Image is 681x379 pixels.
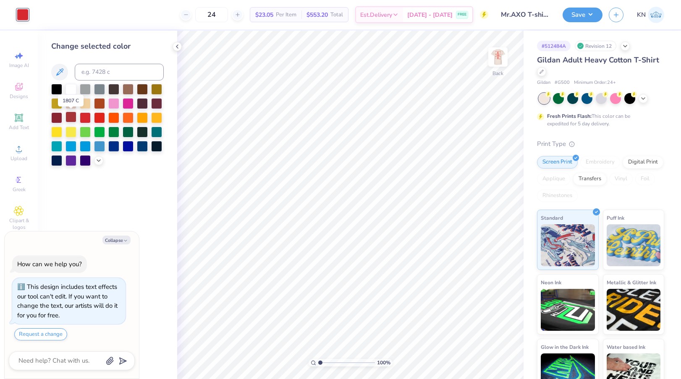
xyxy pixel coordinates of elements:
img: Back [490,49,506,65]
span: # G500 [555,79,570,86]
div: Digital Print [623,156,663,169]
div: Foil [635,173,655,185]
span: Designs [10,93,28,100]
input: – – [195,7,228,22]
span: Gildan Adult Heavy Cotton T-Shirt [537,55,659,65]
div: Embroidery [580,156,620,169]
span: Per Item [276,10,296,19]
div: Transfers [573,173,607,185]
img: Standard [541,224,595,266]
span: Clipart & logos [4,217,34,231]
div: Vinyl [609,173,633,185]
span: Upload [10,155,27,162]
input: e.g. 7428 c [75,64,164,80]
strong: Fresh Prints Flash: [547,113,592,119]
span: FREE [458,12,466,18]
div: How can we help you? [17,260,82,268]
span: Puff Ink [607,213,624,222]
img: Metallic & Glitter Ink [607,289,661,331]
div: Revision 12 [575,41,616,51]
span: Add Text [9,124,29,131]
div: This color can be expedited for 5 day delivery. [547,112,650,127]
span: Water based Ink [607,343,645,351]
a: KN [637,7,664,23]
span: Neon Ink [541,278,561,287]
span: Est. Delivery [360,10,392,19]
span: Metallic & Glitter Ink [607,278,656,287]
span: Minimum Order: 24 + [574,79,616,86]
span: KN [637,10,646,20]
div: Print Type [537,139,664,149]
button: Request a change [14,328,67,340]
div: Back [492,70,503,77]
div: Applique [537,173,571,185]
div: This design includes text effects our tool can't edit. If you want to change the text, our artist... [17,283,118,319]
span: Gildan [537,79,550,86]
div: Rhinestones [537,189,578,202]
img: Puff Ink [607,224,661,266]
span: Image AI [9,62,29,69]
div: Screen Print [537,156,578,169]
span: $23.05 [255,10,273,19]
span: Glow in the Dark Ink [541,343,589,351]
input: Untitled Design [495,6,556,23]
img: Neon Ink [541,289,595,331]
span: Total [330,10,343,19]
span: [DATE] - [DATE] [407,10,453,19]
button: Save [563,8,602,22]
img: Kayleigh Nario [648,7,664,23]
div: # 512484A [537,41,571,51]
div: 1807 C [58,95,84,106]
div: Change selected color [51,41,164,52]
span: Greek [13,186,26,193]
span: $553.20 [306,10,328,19]
span: Standard [541,213,563,222]
span: 100 % [377,359,390,366]
button: Collapse [102,236,131,244]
